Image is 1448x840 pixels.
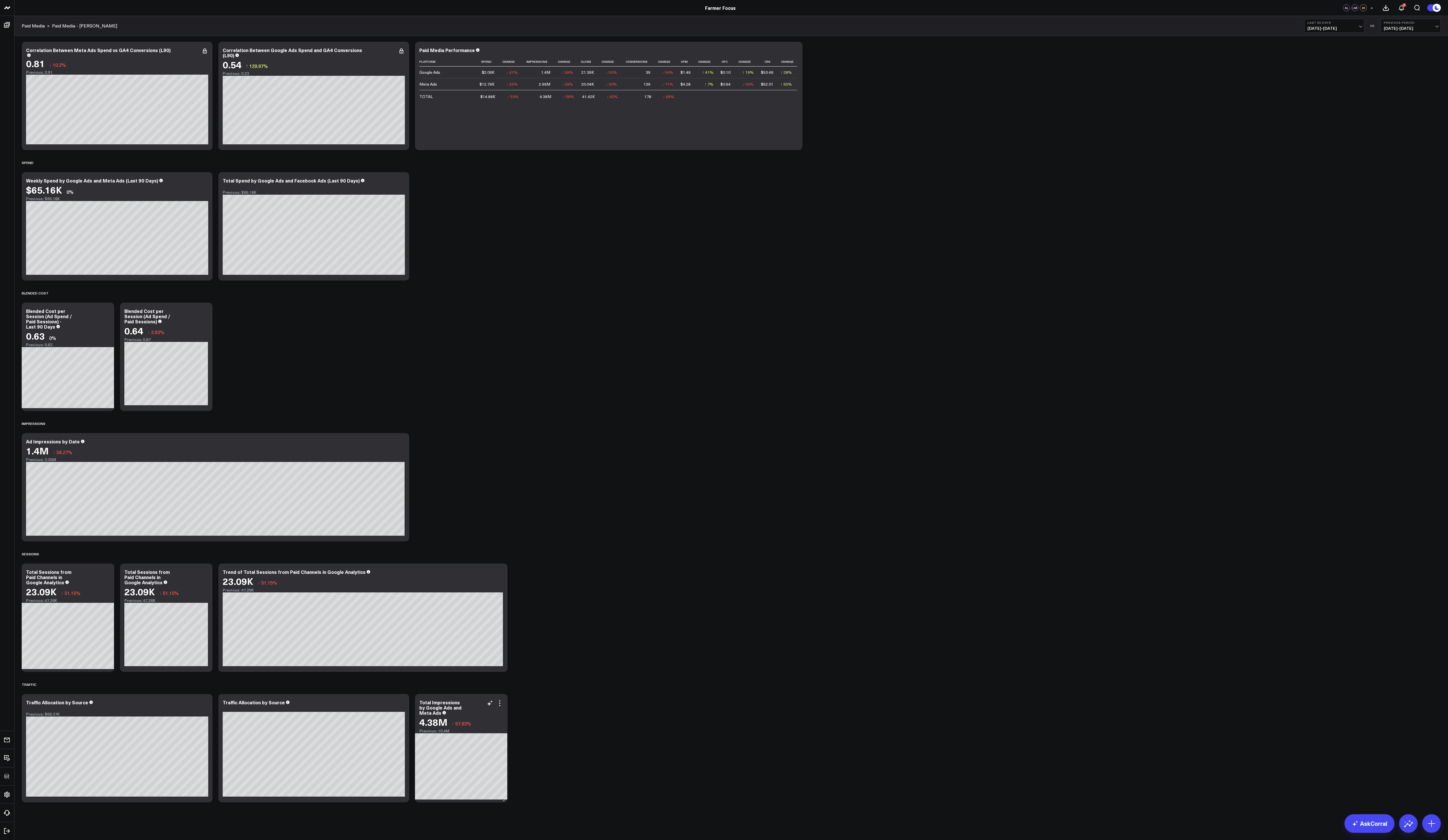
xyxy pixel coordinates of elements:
[223,71,405,76] div: Previous: 0.23
[581,81,594,87] div: 20.04K
[223,699,285,705] div: Traffic Allocation by Source
[662,81,673,87] div: ↓ 71%
[1367,24,1378,27] div: VS
[719,57,736,67] th: Cpc
[663,94,674,100] div: ↓ 68%
[419,57,477,67] th: Platform
[22,23,45,29] a: Paid Media
[720,69,731,75] div: $0.10
[26,331,45,341] div: 0.63
[599,57,622,67] th: Change
[26,308,72,330] div: Blended Cost per Session (Ad Spend / Paid Sessions) - Last 90 Days
[124,308,170,325] div: Blended Cost per Session (Ad Spend / Paid Sessions)
[781,69,792,75] div: ↑ 28%
[223,177,360,184] div: Total Spend by Google Ads and Facebook Ads (Last 90 Days)
[26,569,71,585] div: Total Sessions from Paid Channels in Google Analytics
[26,712,208,716] div: Previous: $66.37K
[223,190,405,195] div: Previous: $65.16K
[64,590,80,596] span: 51.15%
[702,69,713,75] div: ↑ 41%
[452,720,454,727] span: ↓
[523,57,556,67] th: Impressions
[562,69,573,75] div: ↓ 58%
[477,57,500,67] th: Spend
[656,57,678,67] th: Change
[1343,4,1350,11] div: AL
[26,342,110,347] div: Previous: 0.63
[479,81,495,87] div: $12.79K
[26,438,80,445] div: Ad Impressions by Date
[419,717,447,727] div: 4.38M
[52,23,117,29] a: Paid Media - [PERSON_NAME]
[742,69,754,75] div: ↑ 19%
[1402,3,1406,7] div: 4
[500,57,523,67] th: Change
[124,598,208,603] div: Previous: 47.26K
[26,699,88,705] div: Traffic Allocation by Source
[26,457,405,462] div: Previous: 3.35M
[53,448,55,456] span: ↓
[662,69,673,75] div: ↓ 54%
[56,449,72,455] span: 58.27%
[419,94,433,100] div: TOTAL
[1360,4,1367,11] div: JH
[581,69,594,75] div: 21.39K
[67,189,73,195] div: 0%
[419,47,475,53] div: Paid Media Performance
[696,57,719,67] th: Change
[61,589,63,597] span: ↓
[49,61,51,69] span: ↓
[680,81,691,87] div: $4.28
[582,94,595,100] div: 41.42K
[606,81,617,87] div: ↓ 30%
[540,94,551,100] div: 4.38M
[26,196,208,201] div: Previous: $65.16K
[223,588,503,592] div: Previous: 47.26K
[606,94,618,100] div: ↓ 42%
[779,57,797,67] th: Change
[761,69,773,75] div: $53.49
[26,58,45,69] div: 0.81
[1344,814,1394,833] a: AskCorral
[26,185,62,195] div: $65.16K
[482,69,495,75] div: $2.09K
[159,589,162,597] span: ↓
[736,57,759,67] th: Change
[26,177,158,184] div: Weekly Spend by Google Ads and Meta Ads (Last 90 Days)
[1381,19,1441,33] button: Previous Period[DATE]-[DATE]
[1307,26,1361,31] span: [DATE] - [DATE]
[419,729,503,733] div: Previous: 10.4M
[680,69,691,75] div: $1.49
[419,81,437,87] div: Meta Ads
[1384,21,1438,24] b: Previous Period
[761,81,773,87] div: $92.01
[223,47,362,58] div: Correlation Between Google Ads Spend and GA4 Conversions (L90)
[1384,26,1438,31] span: [DATE] - [DATE]
[678,57,696,67] th: Cpm
[1370,6,1373,10] span: +
[742,81,754,87] div: ↓ 35%
[704,81,713,87] div: ↑ 7%
[26,70,208,75] div: Previous: 0.91
[455,720,471,727] span: 57.83%
[22,23,50,29] div: >
[720,81,731,87] div: $0.64
[22,417,45,430] div: Impressions
[563,94,574,100] div: ↓ 58%
[124,337,208,342] div: Previous: 0.67
[646,69,650,75] div: 39
[1307,21,1361,24] b: Last 30 Days
[506,69,518,75] div: ↓ 41%
[759,57,779,67] th: Cpa
[53,62,66,68] span: 10.2%
[223,569,366,575] div: Trend of Total Sessions from Paid Channels in Google Analytics
[1368,4,1375,11] button: +
[151,329,164,335] span: 3.83%
[643,81,650,87] div: 139
[507,94,519,100] div: ↓ 53%
[541,69,550,75] div: 1.4M
[506,81,518,87] div: ↓ 55%
[419,69,440,75] div: Google Ads
[781,81,792,87] div: ↑ 55%
[261,579,277,586] span: 51.15%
